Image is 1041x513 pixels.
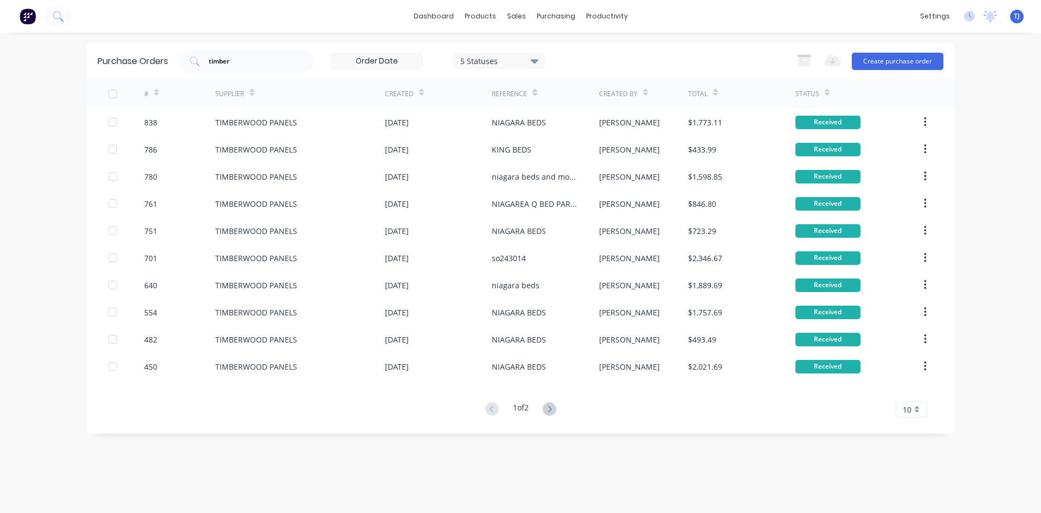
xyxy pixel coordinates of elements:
[144,144,157,155] div: 786
[215,252,297,264] div: TIMBERWOOD PANELS
[492,307,546,318] div: NIAGARA BEDS
[492,89,527,99] div: Reference
[215,334,297,345] div: TIMBERWOOD PANELS
[331,53,422,69] input: Order Date
[688,117,722,128] div: $1,773.11
[215,144,297,155] div: TIMBERWOOD PANELS
[795,197,860,211] div: Received
[513,402,529,417] div: 1 of 2
[688,225,716,237] div: $723.29
[144,225,157,237] div: 751
[599,334,660,345] div: [PERSON_NAME]
[915,8,955,24] div: settings
[385,171,409,182] div: [DATE]
[144,307,157,318] div: 554
[492,144,531,155] div: KING BEDS
[385,225,409,237] div: [DATE]
[599,361,660,372] div: [PERSON_NAME]
[599,252,660,264] div: [PERSON_NAME]
[385,280,409,291] div: [DATE]
[492,252,526,264] div: so243014
[688,307,722,318] div: $1,757.69
[492,334,546,345] div: NIAGARA BEDS
[492,361,546,372] div: NIAGARA BEDS
[599,225,660,237] div: [PERSON_NAME]
[215,171,297,182] div: TIMBERWOOD PANELS
[688,171,722,182] div: $1,598.85
[385,361,409,372] div: [DATE]
[688,252,722,264] div: $2,346.67
[144,361,157,372] div: 450
[215,117,297,128] div: TIMBERWOOD PANELS
[492,117,546,128] div: NIAGARA BEDS
[795,251,860,265] div: Received
[144,198,157,210] div: 761
[795,278,860,292] div: Received
[795,170,860,183] div: Received
[215,280,297,291] div: TIMBERWOOD PANELS
[795,360,860,373] div: Received
[492,280,539,291] div: niagara beds
[20,8,36,24] img: Factory
[492,171,577,182] div: niagara beds and motor guards
[215,198,297,210] div: TIMBERWOOD PANELS
[903,404,911,415] span: 10
[215,225,297,237] div: TIMBERWOOD PANELS
[492,198,577,210] div: NIAGAREA Q BED PARTS
[385,117,409,128] div: [DATE]
[492,225,546,237] div: NIAGARA BEDS
[215,361,297,372] div: TIMBERWOOD PANELS
[795,116,860,129] div: Received
[599,280,660,291] div: [PERSON_NAME]
[215,89,244,99] div: Supplier
[688,334,716,345] div: $493.49
[795,89,819,99] div: Status
[385,89,414,99] div: Created
[599,117,660,128] div: [PERSON_NAME]
[688,280,722,291] div: $1,889.69
[385,307,409,318] div: [DATE]
[144,89,149,99] div: #
[208,56,298,67] input: Search purchase orders...
[144,252,157,264] div: 701
[795,333,860,346] div: Received
[688,361,722,372] div: $2,021.69
[385,198,409,210] div: [DATE]
[531,8,581,24] div: purchasing
[599,89,638,99] div: Created By
[459,8,502,24] div: products
[795,306,860,319] div: Received
[1014,11,1020,21] span: TJ
[581,8,633,24] div: productivity
[215,307,297,318] div: TIMBERWOOD PANELS
[599,171,660,182] div: [PERSON_NAME]
[688,89,708,99] div: Total
[144,117,157,128] div: 838
[852,53,943,70] button: Create purchase order
[98,55,168,68] div: Purchase Orders
[144,334,157,345] div: 482
[795,224,860,238] div: Received
[385,252,409,264] div: [DATE]
[688,198,716,210] div: $846.80
[144,171,157,182] div: 780
[502,8,531,24] div: sales
[144,280,157,291] div: 640
[599,144,660,155] div: [PERSON_NAME]
[460,55,538,66] div: 5 Statuses
[599,198,660,210] div: [PERSON_NAME]
[408,8,459,24] a: dashboard
[599,307,660,318] div: [PERSON_NAME]
[688,144,716,155] div: $433.99
[795,143,860,156] div: Received
[385,144,409,155] div: [DATE]
[385,334,409,345] div: [DATE]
